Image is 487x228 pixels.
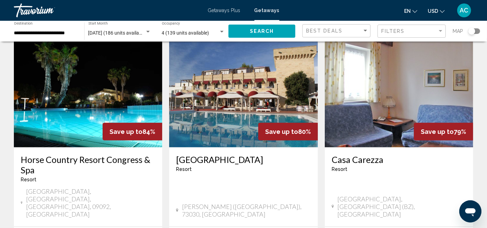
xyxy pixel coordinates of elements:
span: Resort [21,177,36,182]
button: User Menu [455,3,473,18]
a: Getaways Plus [208,8,241,13]
button: Change currency [428,6,445,16]
div: 79% [414,123,473,140]
button: Change language [404,6,417,16]
span: Map [453,26,463,36]
span: Search [250,29,274,34]
a: Travorium [14,3,201,17]
span: USD [428,8,438,14]
div: 80% [258,123,318,140]
a: [GEOGRAPHIC_DATA] [176,154,311,165]
span: Best Deals [306,28,342,34]
iframe: Buton lansare fereastră mesagerie [459,200,481,222]
span: [GEOGRAPHIC_DATA], [GEOGRAPHIC_DATA] (BZ), [GEOGRAPHIC_DATA] [337,195,466,218]
button: Search [228,25,295,37]
span: [GEOGRAPHIC_DATA], [GEOGRAPHIC_DATA], [GEOGRAPHIC_DATA], 09092, [GEOGRAPHIC_DATA] [26,188,156,218]
img: ii_hcn1.jpg [14,37,162,147]
a: Horse Country Resort Congress & Spa [21,154,155,175]
span: Save up to [265,128,298,135]
img: 1835I01L.jpg [325,37,473,147]
span: Resort [332,166,347,172]
div: 84% [103,123,162,140]
span: [PERSON_NAME] ([GEOGRAPHIC_DATA]), 73030, [GEOGRAPHIC_DATA] [182,203,311,218]
button: Filter [377,24,446,38]
span: Resort [176,166,192,172]
img: ii_mei1.jpg [169,37,318,147]
span: [DATE] (186 units available) [88,30,147,36]
span: Save up to [421,128,454,135]
span: AC [460,7,469,14]
span: en [404,8,411,14]
span: Save up to [110,128,142,135]
span: Filters [381,28,405,34]
span: 4 (139 units available) [162,30,209,36]
mat-select: Sort by [306,28,368,34]
a: Casa Carezza [332,154,466,165]
a: Getaways [254,8,279,13]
